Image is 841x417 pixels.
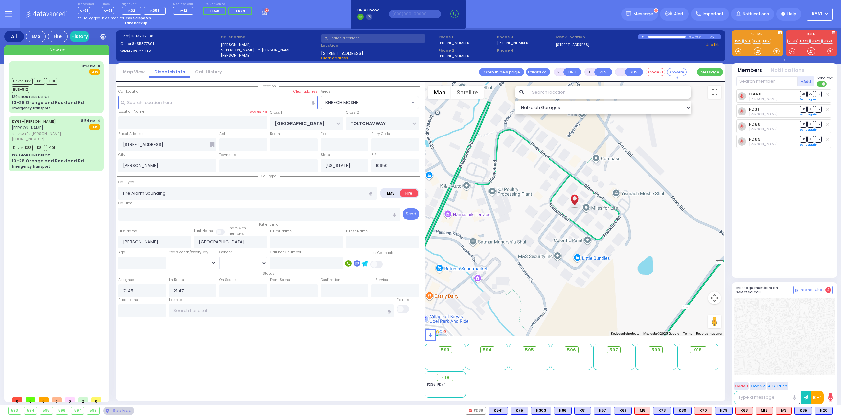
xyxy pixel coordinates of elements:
label: Call Location [118,89,141,94]
div: K80 [673,407,692,415]
label: Cross 1 [270,110,282,115]
label: WIRELESS CALLER [120,49,218,54]
span: - [469,360,471,365]
span: SO [807,136,814,142]
span: Phone 3 [497,34,554,40]
span: 599 [651,347,660,353]
button: Message [697,68,723,76]
a: M12 [762,39,771,44]
a: K35 [734,39,743,44]
span: ✕ [97,63,100,69]
span: Phone 4 [497,48,554,53]
label: Call Info [118,201,132,206]
div: BLS [594,407,611,415]
div: 10-28 Orange and Rockland Rd [12,158,84,164]
div: Emergency Transport [12,106,50,111]
label: Cross 2 [346,110,359,115]
span: Fire [441,374,449,381]
button: Code 2 [750,382,766,390]
button: Internal Chat 4 [793,286,833,294]
input: Search a contact [321,34,425,43]
label: Fire [400,189,418,197]
span: K8 [34,78,45,85]
div: M3 [776,407,792,415]
label: Caller: [120,41,218,47]
button: ALS-Rush [767,382,788,390]
span: TR [815,91,822,97]
span: FD74 [236,8,245,13]
label: Room [270,131,280,136]
img: message.svg [626,11,631,16]
label: Night unit [122,2,168,6]
span: EMS [89,124,100,130]
label: Destination [321,277,340,282]
span: SO [807,91,814,97]
div: BLS [614,407,632,415]
div: - [680,355,716,360]
label: P Last Name [346,229,368,234]
span: BUS-912 [12,86,29,93]
span: M12 [180,8,187,13]
span: Phone 1 [438,34,495,40]
label: En Route [169,277,184,282]
label: Pick up [397,297,409,302]
div: K79 [715,407,733,415]
a: [STREET_ADDRESS] [556,42,589,48]
span: TR [815,106,822,112]
span: - [511,360,513,365]
span: Send text [817,76,833,81]
div: K66 [554,407,572,415]
div: Fire [48,31,68,42]
strong: Take dispatch [126,16,151,21]
label: Location [321,43,436,48]
div: ALS [694,407,712,415]
button: Code 1 [734,382,749,390]
div: 0:00 [689,33,695,41]
span: 593 [441,347,449,353]
span: 4 [825,287,831,293]
span: - [469,365,471,369]
span: [STREET_ADDRESS] [321,50,363,55]
label: Clear address [293,89,318,94]
label: Fire units on call [203,2,254,6]
button: BUS [625,68,643,76]
div: EMS [26,31,46,42]
div: BLS [673,407,692,415]
label: ר' [PERSON_NAME] - ר' [PERSON_NAME] [221,47,319,53]
label: Street Address [118,131,144,136]
label: Use Callback [370,250,393,256]
span: DR [800,91,807,97]
div: / [695,33,696,41]
div: 596 [56,407,68,414]
a: K20 [752,39,761,44]
span: 918 [694,347,702,353]
span: SO [807,121,814,127]
div: K69 [614,407,632,415]
a: Send again [800,113,817,116]
div: 594 [24,407,37,414]
span: K101 [46,145,57,151]
a: FD31 [749,107,759,112]
span: Meir Masri [749,142,778,147]
span: - [427,355,429,360]
div: BLS [554,407,572,415]
a: Call History [190,69,227,75]
small: Share with [227,226,246,231]
span: Elimeilech Friedman [749,112,778,116]
label: First Name [118,229,137,234]
span: 595 [525,347,534,353]
span: - [511,355,513,360]
a: Send again [800,143,817,147]
span: Driver-K83 [12,145,33,151]
div: ALS [756,407,773,415]
label: Township [219,152,236,157]
label: [PHONE_NUMBER] [438,53,471,58]
div: FD36, FD74 [427,382,463,387]
span: SO [807,106,814,112]
label: Assigned [118,277,134,282]
span: 0 [26,397,35,402]
span: 596 [567,347,576,353]
span: - [596,360,598,365]
span: BEIRECH MOSHE [325,99,358,106]
div: ALS KJ [634,407,650,415]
